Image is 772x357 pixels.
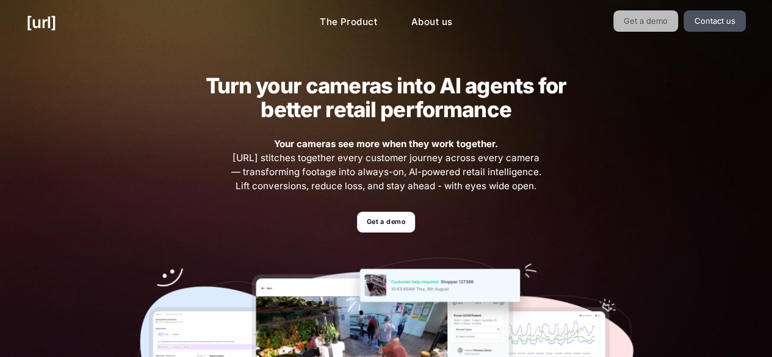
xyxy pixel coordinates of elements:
a: [URL] [26,10,56,34]
h2: Turn your cameras into AI agents for better retail performance [186,74,585,121]
a: Contact us [684,10,746,32]
strong: Your cameras see more when they work together. [274,138,498,150]
a: Get a demo [613,10,679,32]
a: About us [402,10,462,34]
a: The Product [310,10,387,34]
span: [URL] stitches together every customer journey across every camera — transforming footage into al... [229,137,543,193]
a: Get a demo [357,212,415,233]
